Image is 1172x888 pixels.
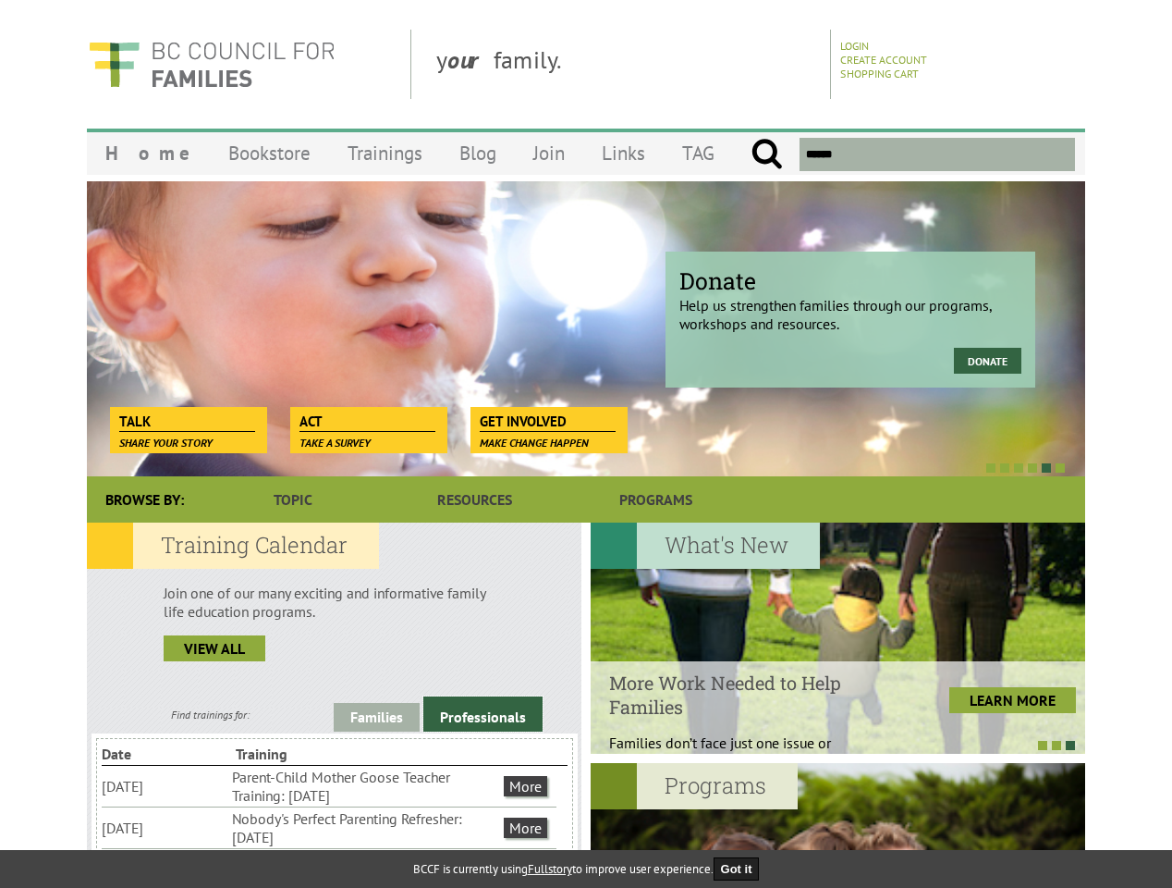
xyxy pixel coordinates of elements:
[102,775,228,797] li: [DATE]
[441,131,515,175] a: Blog
[679,280,1021,333] p: Help us strengthen families through our programs, workshops and resources.
[515,131,583,175] a: Join
[566,476,747,523] a: Programs
[290,407,445,433] a: Act Take a survey
[954,348,1021,374] a: Donate
[840,39,869,53] a: Login
[119,412,255,432] span: Talk
[664,131,733,175] a: TAG
[591,523,820,569] h2: What's New
[299,436,371,450] span: Take a survey
[232,766,500,807] li: Parent-Child Mother Goose Teacher Training: [DATE]
[679,265,1021,296] span: Donate
[949,687,1076,713] a: LEARN MORE
[714,857,760,881] button: Got it
[232,808,500,848] li: Nobody's Perfect Parenting Refresher: [DATE]
[480,436,589,450] span: Make change happen
[384,476,565,523] a: Resources
[421,30,831,99] div: y family.
[87,523,379,569] h2: Training Calendar
[119,436,213,450] span: Share your story
[299,412,435,432] span: Act
[202,476,384,523] a: Topic
[102,817,228,839] li: [DATE]
[164,635,265,661] a: view all
[110,407,264,433] a: Talk Share your story
[87,30,336,99] img: BC Council for FAMILIES
[329,131,441,175] a: Trainings
[840,67,919,80] a: Shopping Cart
[609,734,885,771] p: Families don’t face just one issue or problem;...
[447,44,494,75] strong: our
[504,818,547,838] a: More
[480,412,616,432] span: Get Involved
[334,703,420,732] a: Families
[591,763,798,809] h2: Programs
[164,584,505,621] p: Join one of our many exciting and informative family life education programs.
[504,776,547,796] a: More
[583,131,664,175] a: Links
[236,743,366,765] li: Training
[102,743,232,765] li: Date
[87,131,210,175] a: Home
[87,476,202,523] div: Browse By:
[609,671,885,719] h4: More Work Needed to Help Families
[528,861,572,877] a: Fullstory
[87,708,334,721] div: Find trainings for:
[210,131,329,175] a: Bookstore
[840,53,927,67] a: Create Account
[751,138,783,171] input: Submit
[423,697,543,732] a: Professionals
[470,407,625,433] a: Get Involved Make change happen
